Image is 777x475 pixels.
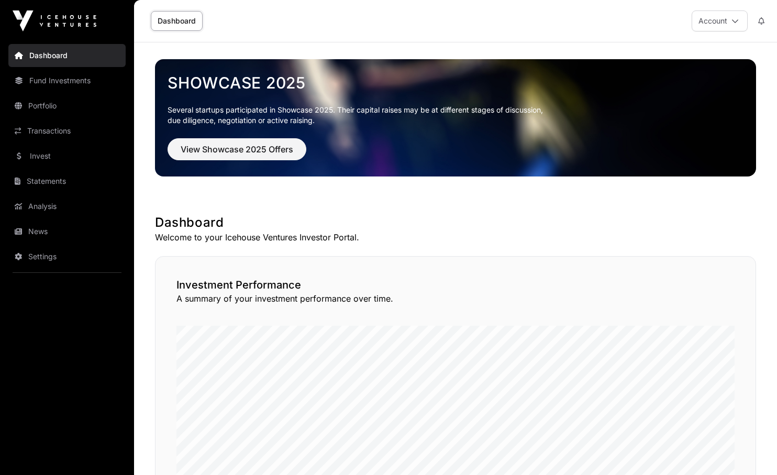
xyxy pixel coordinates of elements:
[168,73,743,92] a: Showcase 2025
[8,145,126,168] a: Invest
[155,231,756,244] p: Welcome to your Icehouse Ventures Investor Portal.
[181,143,293,156] span: View Showcase 2025 Offers
[8,220,126,243] a: News
[8,69,126,92] a: Fund Investments
[151,11,203,31] a: Dashboard
[176,278,735,292] h2: Investment Performance
[176,292,735,305] p: A summary of your investment performance over time.
[8,245,126,268] a: Settings
[168,105,743,126] p: Several startups participated in Showcase 2025. Their capital raises may be at different stages o...
[155,59,756,176] img: Showcase 2025
[8,170,126,193] a: Statements
[168,149,306,159] a: View Showcase 2025 Offers
[8,94,126,117] a: Portfolio
[155,214,756,231] h1: Dashboard
[8,44,126,67] a: Dashboard
[692,10,748,31] button: Account
[168,138,306,160] button: View Showcase 2025 Offers
[8,119,126,142] a: Transactions
[725,425,777,475] iframe: Chat Widget
[13,10,96,31] img: Icehouse Ventures Logo
[8,195,126,218] a: Analysis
